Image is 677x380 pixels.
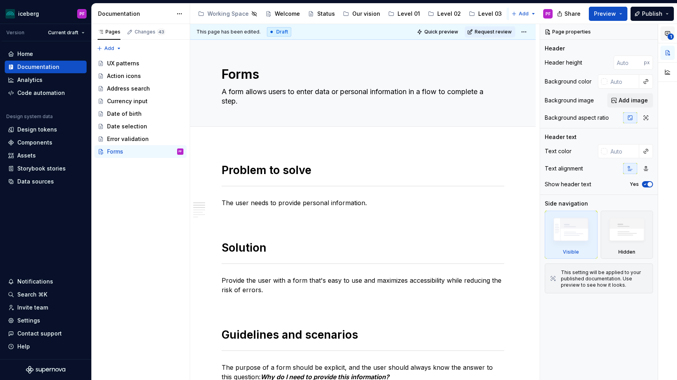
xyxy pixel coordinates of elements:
[618,249,635,255] div: Hidden
[107,148,123,156] div: Forms
[561,269,648,288] div: This setting will be applied to your published documentation. Use preview to see how it looks.
[94,57,187,70] a: UX patterns
[465,26,515,37] button: Request review
[17,126,57,133] div: Design tokens
[222,163,504,177] h1: Problem to solve
[519,11,529,17] span: Add
[275,10,300,18] div: Welcome
[545,78,592,85] div: Background color
[594,10,616,18] span: Preview
[5,74,87,86] a: Analytics
[17,165,66,172] div: Storybook stories
[642,10,662,18] span: Publish
[509,8,538,19] button: Add
[5,87,87,99] a: Code automation
[5,149,87,162] a: Assets
[104,45,114,52] span: Add
[545,211,597,259] div: Visible
[5,136,87,149] a: Components
[607,144,639,158] input: Auto
[545,96,594,104] div: Background image
[107,72,141,80] div: Action icons
[340,7,383,20] a: Our vision
[17,89,65,97] div: Code automation
[135,29,165,35] div: Changes
[630,181,639,187] label: Yes
[6,9,15,19] img: 418c6d47-6da6-4103-8b13-b5999f8989a1.png
[6,113,53,120] div: Design system data
[222,198,504,208] p: The user needs to provide personal information.
[26,366,65,374] svg: Supernova Logo
[220,85,503,108] textarea: A form allows users to enter data or personal information in a flow to complete a step.
[545,180,591,188] div: Show header text
[589,7,627,21] button: Preview
[545,165,583,172] div: Text alignment
[17,152,36,159] div: Assets
[619,96,648,104] span: Add image
[5,301,87,314] a: Invite team
[601,211,653,259] div: Hidden
[17,278,53,285] div: Notifications
[94,95,187,108] a: Currency input
[545,147,572,155] div: Text color
[107,85,150,93] div: Address search
[5,275,87,288] button: Notifications
[17,76,43,84] div: Analytics
[545,133,577,141] div: Header text
[220,65,503,84] textarea: Forms
[44,27,88,38] button: Current draft
[545,59,582,67] div: Header height
[94,108,187,120] a: Date of birth
[424,29,458,35] span: Quick preview
[644,59,650,66] p: px
[17,330,62,337] div: Contact support
[17,291,47,298] div: Search ⌘K
[398,10,420,18] div: Level 01
[107,59,139,67] div: UX patterns
[466,7,505,20] a: Level 03
[196,29,261,35] span: This page has been edited.
[179,148,182,156] div: PF
[545,114,609,122] div: Background aspect ratio
[5,162,87,175] a: Storybook stories
[17,139,52,146] div: Components
[545,44,565,52] div: Header
[352,10,380,18] div: Our vision
[157,29,165,35] span: 43
[94,133,187,145] a: Error validation
[414,26,462,37] button: Quick preview
[222,241,504,255] h1: Solution
[48,30,78,36] span: Current draft
[94,43,124,54] button: Add
[222,276,504,295] p: Provide the user with a form that's easy to use and maximizes accessibility while reducing the ri...
[98,10,172,18] div: Documentation
[478,10,502,18] div: Level 03
[305,7,338,20] a: Status
[668,33,674,40] span: 1
[94,145,187,158] a: FormsPF
[98,29,120,35] div: Pages
[5,61,87,73] a: Documentation
[107,97,148,105] div: Currency input
[5,327,87,340] button: Contact support
[17,343,30,350] div: Help
[17,50,33,58] div: Home
[18,10,39,18] div: iceberg
[425,7,464,20] a: Level 02
[5,48,87,60] a: Home
[267,27,291,37] div: Draft
[437,10,461,18] div: Level 02
[607,74,639,89] input: Auto
[195,7,261,20] a: Working Space
[564,10,581,18] span: Share
[545,200,588,208] div: Side navigation
[614,56,644,70] input: Auto
[17,178,54,185] div: Data sources
[6,30,24,36] div: Version
[17,317,40,324] div: Settings
[475,29,512,35] span: Request review
[94,57,187,158] div: Page tree
[207,10,249,18] div: Working Space
[385,7,423,20] a: Level 01
[2,5,90,22] button: icebergPF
